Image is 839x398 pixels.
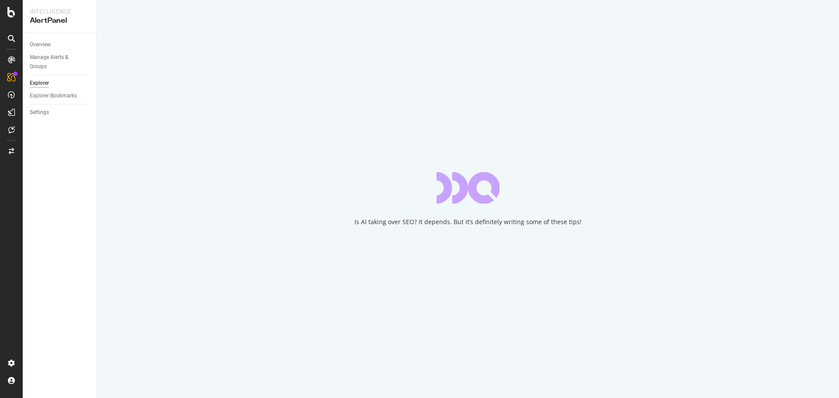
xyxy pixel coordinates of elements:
[30,91,90,100] a: Explorer Bookmarks
[30,91,77,100] div: Explorer Bookmarks
[30,108,90,117] a: Settings
[437,172,499,204] div: animation
[354,218,582,226] div: Is AI taking over SEO? It depends. But it’s definitely writing some of these tips!
[30,79,49,88] div: Explorer
[30,53,90,71] a: Manage Alerts & Groups
[30,7,90,16] div: Intelligence
[30,108,49,117] div: Settings
[30,53,82,71] div: Manage Alerts & Groups
[30,40,51,49] div: Overview
[30,16,90,26] div: AlertPanel
[30,40,90,49] a: Overview
[30,79,90,88] a: Explorer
